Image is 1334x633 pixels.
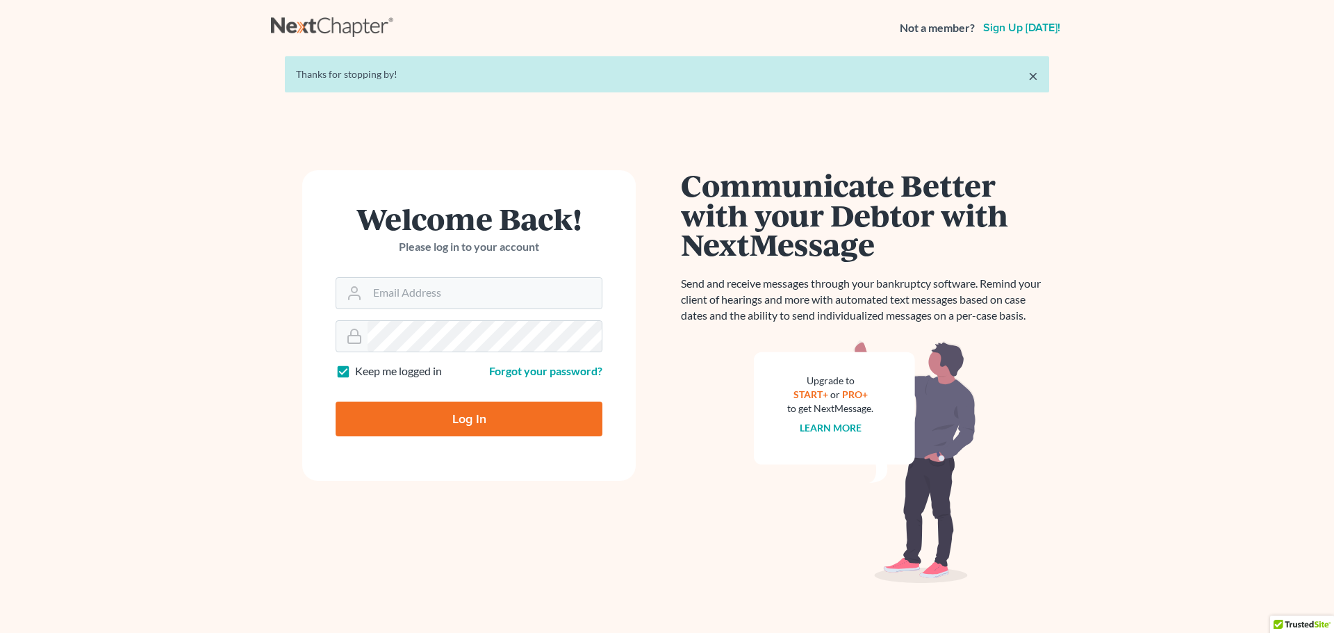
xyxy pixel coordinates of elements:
span: or [830,388,840,400]
a: Learn more [800,422,862,434]
a: × [1028,67,1038,84]
strong: Not a member? [900,20,975,36]
div: Thanks for stopping by! [296,67,1038,81]
div: Upgrade to [787,374,873,388]
a: PRO+ [842,388,868,400]
a: START+ [793,388,828,400]
h1: Communicate Better with your Debtor with NextMessage [681,170,1049,259]
a: Sign up [DATE]! [980,22,1063,33]
input: Log In [336,402,602,436]
input: Email Address [368,278,602,309]
p: Send and receive messages through your bankruptcy software. Remind your client of hearings and mo... [681,276,1049,324]
h1: Welcome Back! [336,204,602,233]
div: to get NextMessage. [787,402,873,416]
a: Forgot your password? [489,364,602,377]
img: nextmessage_bg-59042aed3d76b12b5cd301f8e5b87938c9018125f34e5fa2b7a6b67550977c72.svg [754,340,976,584]
label: Keep me logged in [355,363,442,379]
p: Please log in to your account [336,239,602,255]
